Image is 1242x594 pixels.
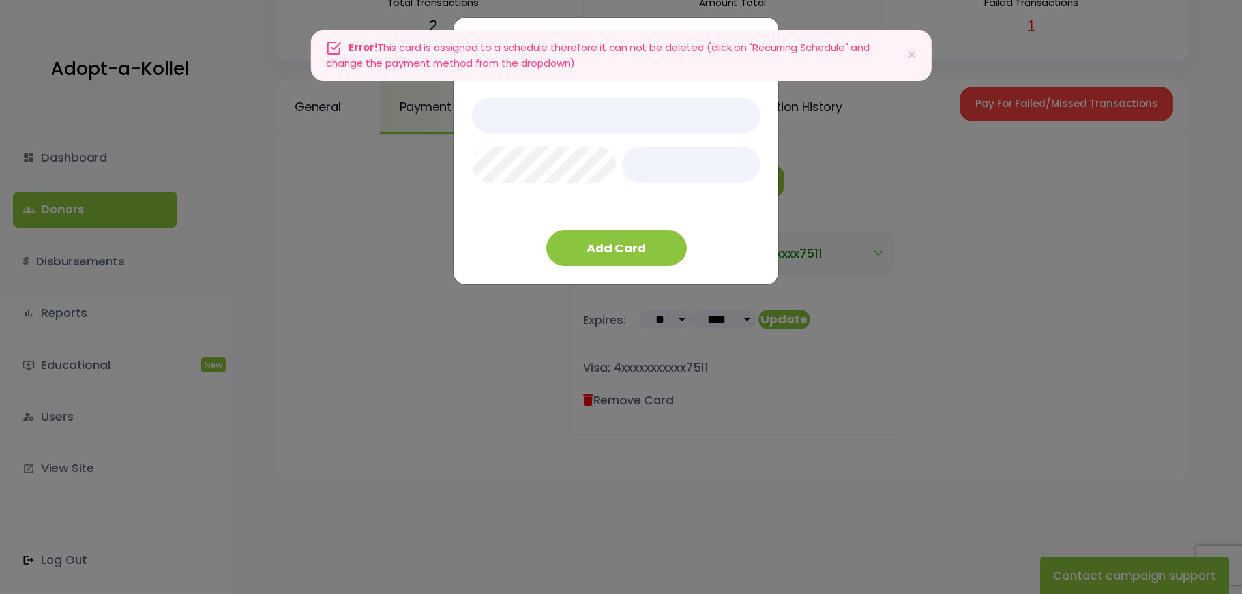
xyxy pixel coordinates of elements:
[734,18,778,54] button: ×
[349,40,377,54] strong: Error!
[546,230,687,266] button: Add Card
[893,31,931,81] button: Close
[752,22,761,50] span: ×
[310,30,932,82] div: This card is assigned to a schedule therefore it can not be deleted (click on "Recurring Schedule...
